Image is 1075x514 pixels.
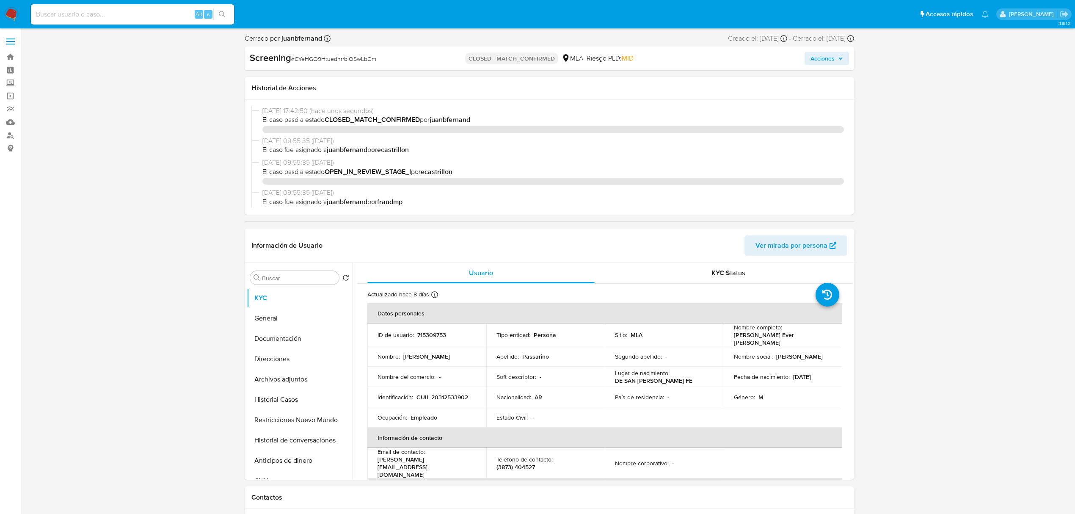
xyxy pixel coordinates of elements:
span: - [789,34,791,43]
h1: Información de Usuario [251,241,322,250]
p: Identificación : [378,393,413,401]
span: KYC Status [711,268,745,278]
th: Información de contacto [367,428,842,448]
div: Cerrado el: [DATE] [793,34,854,43]
p: País de residencia : [615,393,664,401]
p: Nombre completo : [734,323,782,331]
span: Ver mirada por persona [755,235,827,256]
p: Nacionalidad : [496,393,531,401]
p: Soft descriptor : [496,373,536,381]
span: Accesos rápidos [926,10,973,19]
span: Usuario [469,268,493,278]
span: Acciones [810,52,835,65]
p: Passarino [522,353,549,360]
p: - [667,393,669,401]
span: s [207,10,209,18]
button: Acciones [805,52,849,65]
p: 715309753 [417,331,446,339]
button: Documentación [247,329,353,349]
p: CUIL 20312533902 [416,393,468,401]
span: Cerrado por [245,34,322,43]
p: DE SAN [PERSON_NAME] FE [615,377,692,384]
p: Teléfono de contacto : [496,456,553,463]
button: Buscar [254,274,260,281]
th: Verificación y cumplimiento [367,478,842,499]
p: CLOSED - MATCH_CONFIRMED [465,53,558,64]
p: MLA [631,331,642,339]
p: Nombre social : [734,353,773,360]
p: Fecha de nacimiento : [734,373,790,381]
p: [PERSON_NAME] [403,353,450,360]
p: Lugar de nacimiento : [615,369,670,377]
span: Alt [196,10,202,18]
p: Estado Civil : [496,414,528,421]
p: Ocupación : [378,414,407,421]
div: MLA [562,54,583,63]
p: Empleado [411,414,437,421]
a: Notificaciones [981,11,989,18]
a: Salir [1060,10,1069,19]
span: Riesgo PLD: [587,54,634,63]
button: Anticipos de dinero [247,450,353,471]
p: [PERSON_NAME] Ever [PERSON_NAME] [734,331,829,346]
input: Buscar [262,274,336,282]
p: Persona [534,331,556,339]
button: search-icon [213,8,231,20]
button: KYC [247,288,353,308]
input: Buscar usuario o caso... [31,9,234,20]
button: Direcciones [247,349,353,369]
button: Ver mirada por persona [744,235,847,256]
th: Datos personales [367,303,842,323]
p: Segundo apellido : [615,353,662,360]
p: Género : [734,393,755,401]
h1: Contactos [251,493,847,502]
p: - [531,414,533,421]
p: Apellido : [496,353,519,360]
p: Nombre del comercio : [378,373,436,381]
p: M [758,393,764,401]
p: - [439,373,441,381]
button: Historial de conversaciones [247,430,353,450]
p: Nombre corporativo : [615,459,669,467]
p: - [665,353,667,360]
p: juanbautista.fernandez@mercadolibre.com [1009,10,1057,18]
p: Sitio : [615,331,627,339]
button: Restricciones Nuevo Mundo [247,410,353,430]
span: # CYeHGO9HtuednrrblOSwLbGm [291,55,376,63]
span: MID [622,53,634,63]
p: ID de usuario : [378,331,414,339]
button: General [247,308,353,329]
p: [DATE] [793,373,811,381]
p: Nombre : [378,353,400,360]
button: CVU [247,471,353,491]
p: Tipo entidad : [496,331,530,339]
div: Creado el: [DATE] [728,34,787,43]
p: [PERSON_NAME][EMAIL_ADDRESS][DOMAIN_NAME] [378,456,473,478]
p: - [540,373,541,381]
p: Actualizado hace 8 días [367,290,429,298]
p: - [672,459,674,467]
button: Archivos adjuntos [247,369,353,390]
b: Screening [250,51,291,64]
p: (3873) 404527 [496,463,535,471]
button: Volver al orden por defecto [342,274,349,284]
b: juanbfernand [280,33,322,43]
p: Email de contacto : [378,448,425,456]
p: AR [535,393,542,401]
p: [PERSON_NAME] [776,353,823,360]
button: Historial Casos [247,390,353,410]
